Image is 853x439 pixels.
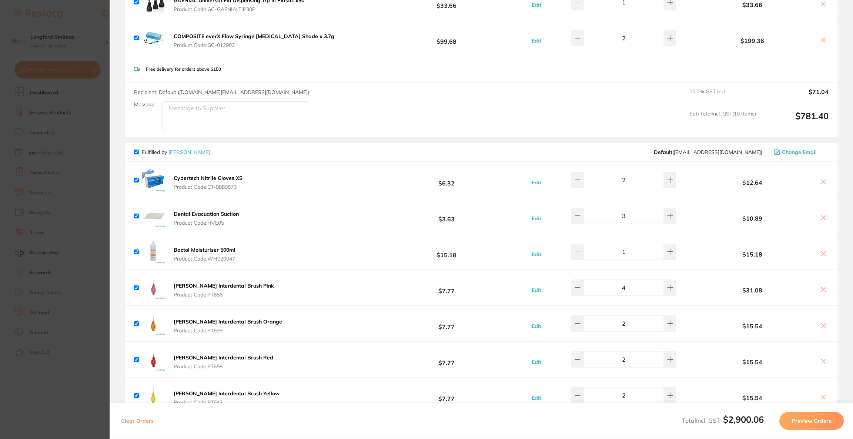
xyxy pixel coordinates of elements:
[142,312,165,335] img: MGI5N2c1Nw
[377,389,516,402] b: $7.77
[168,149,210,155] a: [PERSON_NAME]
[529,287,543,294] button: Edit
[377,31,516,45] b: $99.68
[654,149,672,155] b: Default
[529,37,543,44] button: Edit
[134,89,309,95] span: Recipient: Default ( [DOMAIN_NAME][EMAIL_ADDRESS][DOMAIN_NAME] )
[689,111,756,131] span: Sub Total Incl. GST ( 10 Items)
[690,287,815,294] b: $31.08
[529,251,543,258] button: Edit
[146,67,221,72] p: Free delivery for orders above $150
[171,282,276,298] button: [PERSON_NAME] Interdental Brush Pink Product Code:PT656
[529,215,543,222] button: Edit
[689,88,756,105] span: 10.0 % GST Incl.
[174,175,242,181] b: Cybertech Nitrile Gloves XS
[142,276,165,299] img: ODNhYXIweA
[174,256,235,262] span: Product Code: WH020047
[690,37,815,44] b: $199.36
[377,317,516,331] b: $7.77
[690,215,815,222] b: $10.89
[529,1,543,8] button: Edit
[142,149,210,155] p: Fulfilled by
[690,251,815,258] b: $15.18
[142,348,165,371] img: cmluZXNxNA
[174,328,282,334] span: Product Code: PT699
[377,353,516,366] b: $7.77
[529,179,543,186] button: Edit
[142,204,165,228] img: anBudWRodw
[762,88,829,105] output: $71.04
[174,292,274,298] span: Product Code: PT656
[171,211,241,226] button: Dental Evacuation Suction Product Code:HVE05
[529,323,543,329] button: Edit
[142,168,165,192] img: OWxrZGtheg
[174,184,242,190] span: Product Code: CT-9889873
[723,414,764,425] b: $2,900.06
[171,33,337,48] button: COMPOSITE everX Flow Syringe [MEDICAL_DATA] Shade x 3.7g Product Code:GC-012903
[171,390,282,406] button: [PERSON_NAME] Interdental Brush Yellow Product Code:PT643
[377,209,516,223] b: $3.63
[690,1,815,8] b: $33.66
[377,173,516,187] b: $6.32
[529,395,543,401] button: Edit
[174,363,273,369] span: Product Code: PT658
[174,318,282,325] b: [PERSON_NAME] Interdental Brush Orange
[174,42,334,48] span: Product Code: GC-012903
[772,149,829,155] button: Change Email
[690,359,815,365] b: $15.54
[690,395,815,401] b: $15.54
[377,245,516,259] b: $15.18
[174,399,280,405] span: Product Code: PT643
[377,281,516,295] b: $7.77
[142,383,165,407] img: d2l0amhzcQ
[690,179,815,186] b: $12.64
[174,6,304,12] span: Product Code: GC-GAENIALTIP30P
[174,33,334,40] b: COMPOSITE everX Flow Syringe [MEDICAL_DATA] Shade x 3.7g
[529,359,543,365] button: Edit
[134,101,157,108] label: Message:
[142,26,165,50] img: aWhvOXFieQ
[654,149,762,155] span: save@adamdental.com.au
[174,390,280,397] b: [PERSON_NAME] Interdental Brush Yellow
[174,211,239,217] b: Dental Evacuation Suction
[782,149,817,155] span: Change Email
[174,282,274,289] b: [PERSON_NAME] Interdental Brush Pink
[682,417,764,424] span: Total Incl. GST
[171,247,238,262] button: Bactol Moisturiser 500ml Product Code:WH020047
[142,240,165,264] img: a2Z2bGhwZw
[171,175,245,190] button: Cybertech Nitrile Gloves XS Product Code:CT-9889873
[174,220,239,226] span: Product Code: HVE05
[174,247,235,253] b: Bactol Moisturiser 500ml
[779,412,844,430] button: Preview Orders
[119,412,156,430] button: Clear Orders
[171,354,275,370] button: [PERSON_NAME] Interdental Brush Red Product Code:PT658
[171,318,284,334] button: [PERSON_NAME] Interdental Brush Orange Product Code:PT699
[690,323,815,329] b: $15.54
[174,354,273,361] b: [PERSON_NAME] Interdental Brush Red
[762,111,829,131] output: $781.40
